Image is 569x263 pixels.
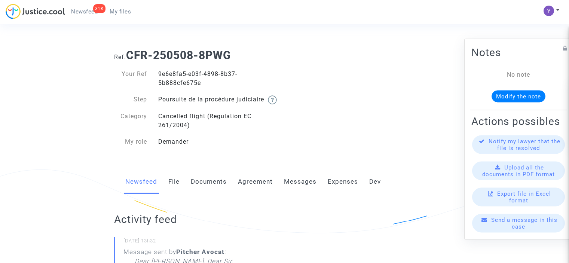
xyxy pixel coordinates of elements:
a: Documents [191,169,227,194]
small: [DATE] 13h32 [123,238,319,247]
img: help.svg [268,95,277,104]
a: Messages [284,169,316,194]
a: Newsfeed [125,169,157,194]
span: Newsfeed [71,8,98,15]
div: Demander [153,137,285,146]
h2: Notes [471,46,566,59]
div: Cancelled flight (Regulation EC 261/2004) [153,112,285,130]
span: Ref. [114,53,126,61]
span: Upload all the documents in PDF format [482,164,555,177]
span: Send a message in this case [491,216,557,230]
a: Expenses [328,169,358,194]
img: jc-logo.svg [6,4,65,19]
img: ACg8ocLJbu-06PV-PP0rSorRCNxlVR0ijoVEwORkjsgJBMEIW3VU-A=s96-c [544,6,554,16]
div: Step [108,95,153,104]
button: Modify the note [492,90,545,102]
div: Your Ref [108,70,153,88]
b: Pitcher Avocat [176,248,224,256]
a: My files [104,6,137,17]
div: My role [108,137,153,146]
span: Notify my lawyer that the file is resolved [489,138,560,151]
div: 9e6e8fa5-e03f-4898-8b37-5b888cfe675e [153,70,285,88]
span: Export file in Excel format [497,190,551,204]
a: File [168,169,180,194]
a: 31KNewsfeed [65,6,104,17]
b: CFR-250508-8PWG [126,49,231,62]
span: My files [110,8,131,15]
div: Poursuite de la procédure judiciaire [153,95,285,104]
div: 31K [93,4,106,13]
div: Category [108,112,153,130]
div: No note [483,70,554,79]
h2: Actions possibles [471,114,566,128]
a: Agreement [238,169,273,194]
h2: Activity feed [114,213,319,226]
a: Dev [369,169,381,194]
